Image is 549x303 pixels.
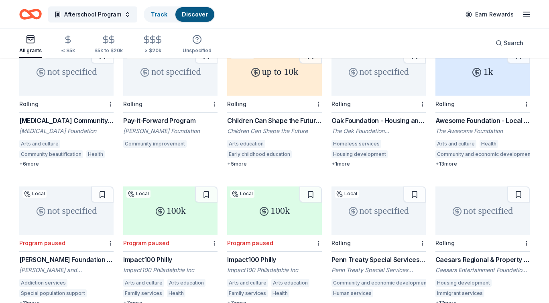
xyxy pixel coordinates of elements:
div: Awesome Foundation - Local Chapter Grants [435,116,530,125]
div: Arts and culture [227,279,268,287]
div: Community improvement [123,140,187,148]
div: Local [22,190,47,198]
div: Rolling [435,100,455,107]
a: Discover [182,11,208,18]
div: 1k [435,47,530,96]
div: The Awesome Foundation [435,127,530,135]
div: Penn Treaty Special Services District Grant Program [331,255,426,264]
div: + 13 more [435,161,530,167]
div: Caesars Regional & Property Giving [435,255,530,264]
div: Impact100 Philly [227,255,321,264]
div: [PERSON_NAME] Foundation Grant [19,255,114,264]
div: Children Can Shape the Future [227,127,321,135]
div: Rolling [227,100,246,107]
div: Special population support [19,289,87,297]
div: Caesars Entertainment Foundation Inc [435,266,530,274]
div: ≤ $5k [61,47,75,54]
div: Rolling [123,100,142,107]
button: Unspecified [183,31,211,58]
div: Immigrant services [435,289,484,297]
button: All grants [19,31,42,58]
div: Children Can Shape the Future Grants [227,116,321,125]
div: Housing development [435,279,492,287]
div: [PERSON_NAME] Foundation [123,127,218,135]
div: Impact100 Philadelphia Inc [123,266,218,274]
div: Family services [227,289,268,297]
a: not specifiedLocalRollingPenn Treaty Special Services District Grant ProgramPenn Treaty Special S... [331,186,426,300]
div: $5k to $20k [94,47,123,54]
a: 1kRollingAwesome Foundation - Local Chapter GrantsThe Awesome FoundationArts and cultureHealthCom... [435,47,530,167]
div: Arts education [271,279,309,287]
div: > $20k [142,47,163,54]
div: Health [86,150,105,158]
div: not specified [331,186,426,235]
div: Program paused [123,240,169,246]
div: 100k [227,186,321,235]
div: Arts and culture [19,140,60,148]
div: Program paused [227,240,273,246]
div: Rolling [331,100,351,107]
div: Pay-it-Forward Program [123,116,218,125]
div: Program paused [19,240,65,246]
button: > $20k [142,32,163,58]
div: up to 10k [227,47,321,96]
div: Oak Foundation - Housing and Homelessness Grant Program [331,116,426,125]
button: ≤ $5k [61,32,75,58]
div: Community and economic development [435,150,534,158]
div: + 6 more [19,161,114,167]
div: + 1 more [331,161,426,167]
div: not specified [331,47,426,96]
button: Search [489,35,530,51]
div: Unspecified [183,47,211,54]
div: Impact100 Philadelphia Inc [227,266,321,274]
div: 100k [123,186,218,235]
div: Arts and culture [123,279,164,287]
a: Earn Rewards [461,7,518,22]
div: Addiction services [19,279,67,287]
div: not specified [19,186,114,235]
div: The Oak Foundation [GEOGRAPHIC_DATA] [331,127,426,135]
button: $5k to $20k [94,32,123,58]
div: Local [335,190,359,198]
div: Rolling [331,240,351,246]
div: Community beautification [19,150,83,158]
button: Afterschool Program [48,6,137,23]
div: + 5 more [227,161,321,167]
div: [PERSON_NAME] and [PERSON_NAME] Foundation [19,266,114,274]
div: not specified [19,47,114,96]
div: Penn Treaty Special Services District [331,266,426,274]
div: Rolling [19,100,39,107]
span: Search [504,38,523,48]
a: not specifiedRollingOak Foundation - Housing and Homelessness Grant ProgramThe Oak Foundation [GE... [331,47,426,167]
div: Homeless services [331,140,381,148]
div: not specified [123,47,218,96]
div: Local [126,190,150,198]
span: Afterschool Program [64,10,121,19]
div: Early childhood education [227,150,292,158]
a: Home [19,5,42,24]
div: Family services [123,289,164,297]
div: [MEDICAL_DATA] Foundation [19,127,114,135]
div: Health [167,289,185,297]
a: Track [151,11,167,18]
a: up to 10kLocalRollingChildren Can Shape the Future GrantsChildren Can Shape the FutureArts educat... [227,47,321,167]
div: Impact100 Philly [123,255,218,264]
div: Human services [331,289,373,297]
div: Arts education [167,279,205,287]
div: Community and economic development [331,279,430,287]
div: [MEDICAL_DATA] Community Grants Program [19,116,114,125]
div: Arts and culture [435,140,476,148]
div: Health [271,289,289,297]
a: not specifiedLocalRolling[MEDICAL_DATA] Community Grants Program[MEDICAL_DATA] FoundationArts and... [19,47,114,167]
div: Arts education [227,140,265,148]
a: not specifiedLocalRollingPay-it-Forward Program[PERSON_NAME] FoundationCommunity improvement [123,47,218,150]
div: not specified [435,186,530,235]
button: TrackDiscover [144,6,215,23]
div: All grants [19,47,42,54]
div: Housing development [331,150,388,158]
div: Rolling [435,240,455,246]
div: Health [480,140,498,148]
div: Local [230,190,254,198]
